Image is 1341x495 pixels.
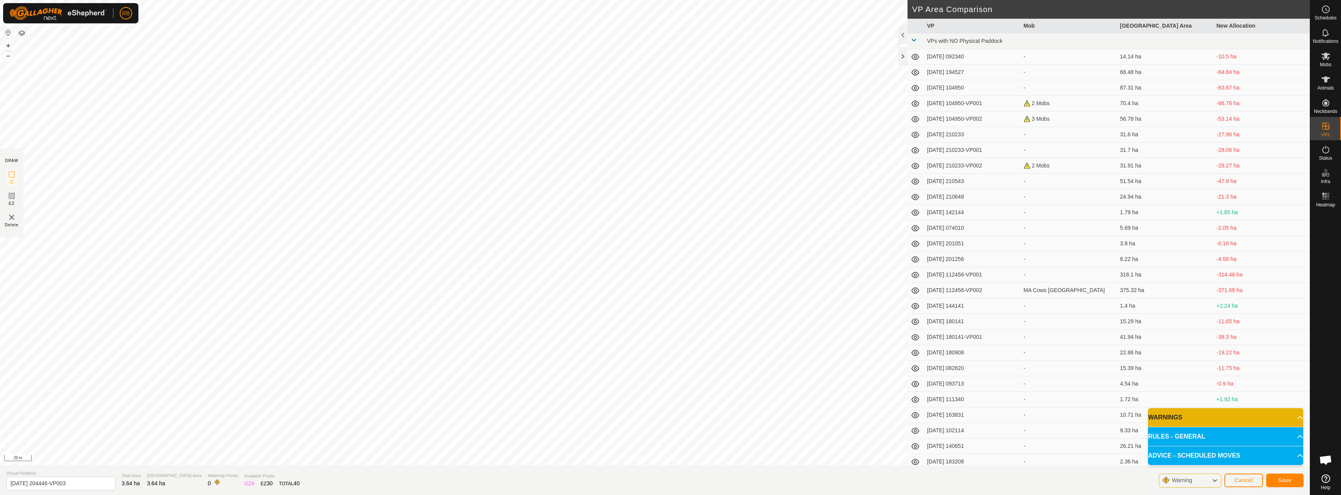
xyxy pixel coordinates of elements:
td: -28.27 ha [1214,158,1310,174]
a: Help [1310,471,1341,493]
div: DRAW [5,158,18,164]
div: 2 Mobs [1024,162,1114,170]
span: RB [122,9,129,18]
span: 3.64 ha [147,480,165,486]
h2: VP Area Comparison [912,5,1310,14]
td: -0.16 ha [1214,236,1310,252]
td: -83.67 ha [1214,80,1310,96]
span: Heatmap [1316,203,1335,207]
th: VP [924,19,1021,33]
div: 2 Mobs [1024,99,1114,107]
div: - [1024,255,1114,263]
td: -64.84 ha [1214,65,1310,80]
div: - [1024,395,1114,403]
td: +1.85 ha [1214,205,1310,220]
span: WARNINGS [1148,413,1182,422]
td: 24.94 ha [1117,189,1214,205]
td: 4.54 ha [1117,376,1214,392]
div: - [1024,364,1114,372]
td: 3.8 ha [1117,236,1214,252]
td: [DATE] 180141 [924,314,1021,329]
span: Total Area [122,472,141,479]
td: [DATE] 140651 [924,439,1021,454]
span: EZ [9,201,15,206]
td: 31.6 ha [1117,127,1214,143]
td: 5.69 ha [1117,220,1214,236]
td: 41.94 ha [1117,329,1214,345]
td: -11.65 ha [1214,314,1310,329]
span: Cancel [1235,477,1253,483]
span: Watering Points [208,472,238,479]
td: [DATE] 104950 [924,80,1021,96]
div: Open chat [1314,448,1337,472]
td: [DATE] 180908 [924,345,1021,361]
td: [DATE] 144141 [924,298,1021,314]
div: - [1024,426,1114,435]
div: - [1024,208,1114,217]
td: 68.48 ha [1117,65,1214,80]
td: 318.1 ha [1117,267,1214,283]
button: Map Layers [17,28,27,38]
td: [DATE] 104950-VP001 [924,96,1021,111]
td: [DATE] 210648 [924,189,1021,205]
td: [DATE] 210233-VP002 [924,158,1021,174]
td: [DATE] 210233-VP001 [924,143,1021,158]
td: [DATE] 104950-VP002 [924,111,1021,127]
img: VP [7,213,16,222]
th: [GEOGRAPHIC_DATA] Area [1117,19,1214,33]
span: 24 [248,480,255,486]
td: [DATE] 093713 [924,376,1021,392]
td: [DATE] 074010 [924,220,1021,236]
td: -19.22 ha [1214,345,1310,361]
span: Save [1278,477,1291,483]
div: 3 Mobs [1024,115,1114,123]
td: -21.3 ha [1214,189,1310,205]
div: - [1024,84,1114,92]
span: Help [1321,485,1330,490]
td: [DATE] 201051 [924,236,1021,252]
div: - [1024,271,1114,279]
td: -10.5 ha [1214,49,1310,65]
td: [DATE] 180141-VP001 [924,329,1021,345]
span: Schedules [1314,16,1336,20]
div: - [1024,146,1114,154]
td: [DATE] 112456-VP002 [924,283,1021,298]
span: Infra [1321,179,1330,184]
span: [GEOGRAPHIC_DATA] Area [147,472,202,479]
td: 14.14 ha [1117,49,1214,65]
span: Animals [1317,86,1334,90]
div: - [1024,317,1114,326]
div: - [1024,349,1114,357]
div: TOTAL [279,479,300,488]
p-accordion-header: ADVICE - SCHEDULED MOVES [1148,446,1303,465]
span: IZ [10,179,14,185]
td: [DATE] 102114 [924,423,1021,439]
td: 22.86 ha [1117,345,1214,361]
td: +2.24 ha [1214,298,1310,314]
p-accordion-header: RULES - GENERAL [1148,427,1303,446]
img: Gallagher Logo [9,6,107,20]
span: 3.64 ha [122,480,140,486]
div: - [1024,240,1114,248]
button: – [4,51,13,60]
td: -4.58 ha [1214,252,1310,267]
div: IZ [244,479,254,488]
span: Warning [1172,477,1192,483]
td: [DATE] 142144 [924,205,1021,220]
td: -371.68 ha [1214,283,1310,298]
td: 87.31 ha [1117,80,1214,96]
span: RULES - GENERAL [1148,432,1205,441]
td: 31.7 ha [1117,143,1214,158]
span: 30 [267,480,273,486]
td: -27.96 ha [1214,127,1310,143]
td: 2.36 ha [1117,454,1214,470]
td: 31.91 ha [1117,158,1214,174]
td: 1.4 ha [1117,298,1214,314]
td: -53.14 ha [1214,111,1310,127]
td: -7.07 ha [1214,407,1310,423]
a: Privacy Policy [624,455,653,462]
td: 1.72 ha [1117,392,1214,407]
td: [DATE] 210233 [924,127,1021,143]
p-accordion-header: WARNINGS [1148,408,1303,427]
span: Virtual Paddock [6,470,115,477]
